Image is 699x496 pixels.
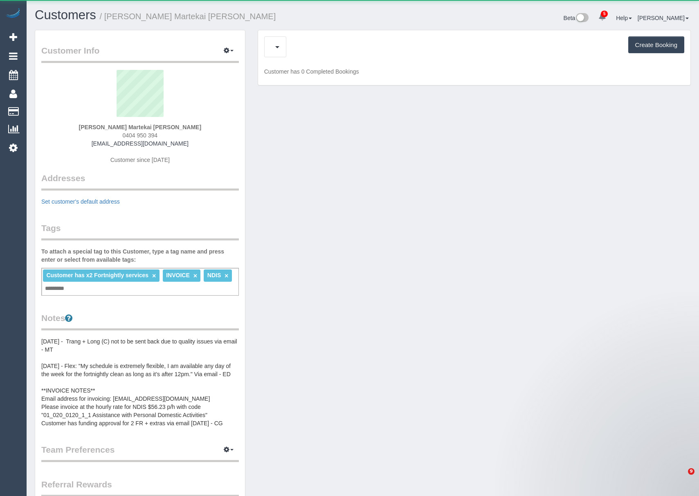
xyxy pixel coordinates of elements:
label: To attach a special tag to this Customer, type a tag name and press enter or select from availabl... [41,247,239,264]
button: Create Booking [628,36,684,54]
strong: [PERSON_NAME] Martekai [PERSON_NAME] [79,124,202,130]
img: Automaid Logo [5,8,21,20]
span: 0404 950 394 [123,132,158,139]
a: Customers [35,8,96,22]
legend: Team Preferences [41,444,239,462]
iframe: Intercom live chat [671,468,691,488]
span: 9 [688,468,695,475]
legend: Customer Info [41,45,239,63]
legend: Tags [41,222,239,240]
span: Customer has x2 Fortnightly services [46,272,148,278]
a: [EMAIL_ADDRESS][DOMAIN_NAME] [92,140,189,147]
a: × [225,272,228,279]
pre: [DATE] - Trang + Long (C) not to be sent back due to quality issues via email - MT [DATE] - Flex:... [41,337,239,427]
img: New interface [575,13,589,24]
a: Set customer's default address [41,198,120,205]
a: [PERSON_NAME] [638,15,689,21]
span: 5 [601,11,608,17]
a: Help [616,15,632,21]
span: NDIS [207,272,221,278]
small: / [PERSON_NAME] Martekai [PERSON_NAME] [100,12,276,21]
p: Customer has 0 Completed Bookings [264,67,684,76]
span: INVOICE [166,272,190,278]
span: Customer since [DATE] [110,157,170,163]
a: × [152,272,156,279]
a: 5 [594,8,610,26]
a: Beta [564,15,589,21]
legend: Notes [41,312,239,330]
a: × [193,272,197,279]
